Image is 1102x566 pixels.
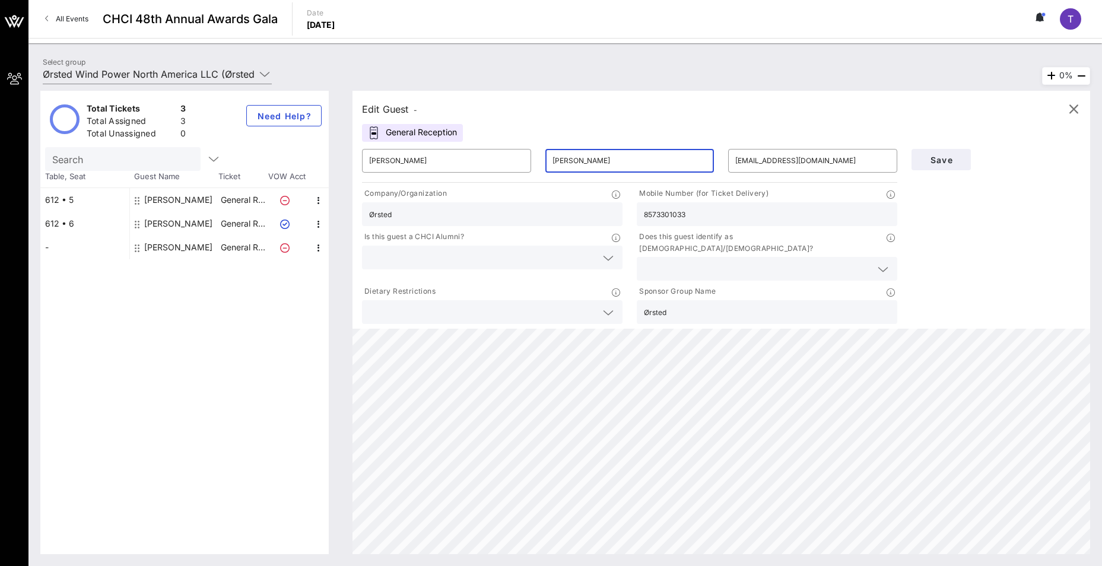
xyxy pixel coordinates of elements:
span: Table, Seat [40,171,129,183]
div: Edit Guest [362,101,417,117]
button: Need Help? [246,105,322,126]
a: All Events [38,9,96,28]
div: T [1060,8,1081,30]
p: General R… [219,236,266,259]
p: Dietary Restrictions [362,285,436,298]
span: Ticket [218,171,266,183]
div: Total Assigned [87,115,176,130]
p: Company/Organization [362,187,447,200]
p: [DATE] [307,19,335,31]
p: Does this guest identify as [DEMOGRAPHIC_DATA]/[DEMOGRAPHIC_DATA]? [637,231,887,255]
button: Save [912,149,971,170]
div: 3 [180,115,186,130]
div: 612 • 6 [40,212,129,236]
input: Last Name* [552,151,707,170]
div: 0% [1042,67,1090,85]
p: General R… [219,212,266,236]
p: Sponsor Group Name [637,285,716,298]
span: VOW Acct [266,171,307,183]
div: Total Tickets [87,103,176,117]
div: 0 [180,128,186,142]
div: Moran Holton [144,212,212,236]
input: Email* [735,151,890,170]
p: Mobile Number (for Ticket Delivery) [637,187,768,200]
span: Save [921,155,961,165]
div: Total Unassigned [87,128,176,142]
div: General Reception [362,124,463,142]
span: Need Help? [256,111,312,121]
span: All Events [56,14,88,23]
span: Guest Name [129,171,218,183]
p: General R… [219,188,266,212]
label: Select group [43,58,85,66]
div: 3 [180,103,186,117]
span: CHCI 48th Annual Awards Gala [103,10,278,28]
div: 612 • 5 [40,188,129,212]
div: - [40,236,129,259]
span: - [414,106,417,115]
div: Katherine Lee [144,188,212,212]
div: Amanda Dasch [144,236,212,259]
p: Date [307,7,335,19]
input: First Name* [369,151,524,170]
span: T [1068,13,1074,25]
p: Is this guest a CHCI Alumni? [362,231,464,243]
